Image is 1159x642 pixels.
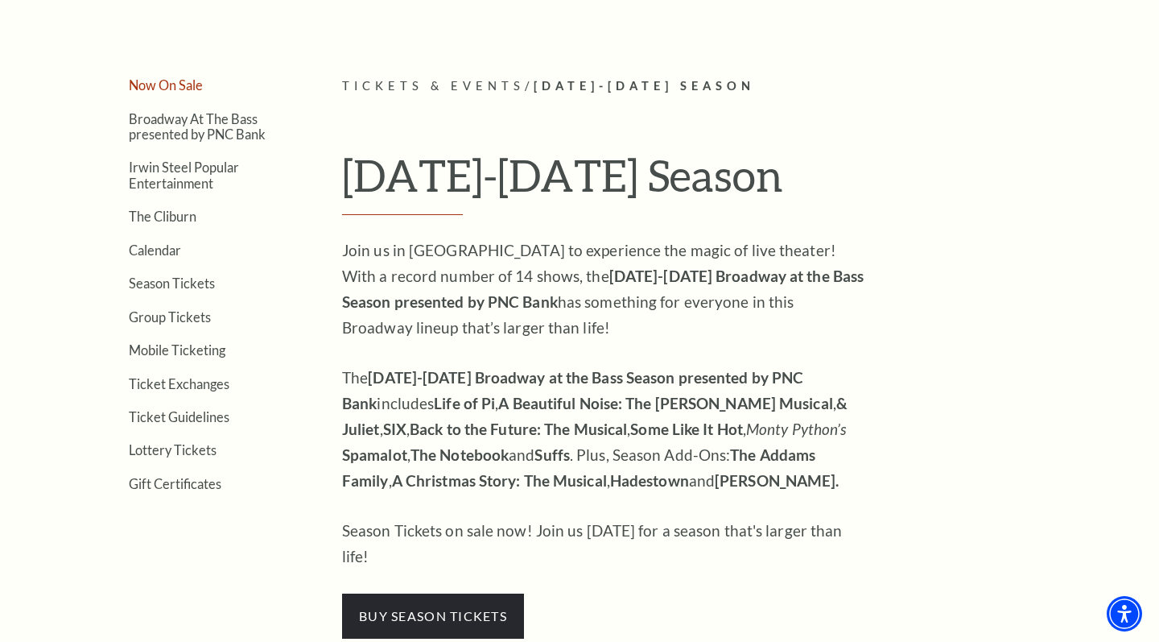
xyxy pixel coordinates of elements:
[342,79,525,93] span: Tickets & Events
[392,471,607,490] strong: A Christmas Story: The Musical
[342,594,524,639] span: buy season tickets
[129,309,211,325] a: Group Tickets
[498,394,832,412] strong: A Beautiful Noise: The [PERSON_NAME] Musical
[129,409,229,425] a: Ticket Guidelines
[342,365,865,494] p: The includes , , , , , , , and . Plus, Season Add-Ons: , , and
[129,159,239,190] a: Irwin Steel Popular Entertainment
[746,420,846,438] em: Monty Python’s
[342,518,865,570] p: Season Tickets on sale now! Join us [DATE] for a season that's larger than life!
[534,445,570,464] strong: Suffs
[410,445,509,464] strong: The Notebook
[129,242,181,258] a: Calendar
[1107,596,1142,632] div: Accessibility Menu
[129,342,225,358] a: Mobile Ticketing
[342,149,1079,215] h1: [DATE]-[DATE] Season
[342,368,803,412] strong: [DATE]-[DATE] Broadway at the Bass Season presented by PNC Bank
[534,79,755,93] span: [DATE]-[DATE] Season
[342,238,865,341] p: Join us in [GEOGRAPHIC_DATA] to experience the magic of live theater! With a record number of 14 ...
[610,471,689,490] strong: Hadestown
[129,476,221,491] a: Gift Certificates
[129,209,196,224] a: The Cliburn
[129,77,203,93] a: Now On Sale
[129,111,266,142] a: Broadway At The Bass presented by PNC Bank
[342,445,407,464] strong: Spamalot
[715,471,839,490] strong: [PERSON_NAME].
[129,442,217,458] a: Lottery Tickets
[342,445,815,490] strong: The Addams Family
[129,376,229,391] a: Ticket Exchanges
[342,77,1079,97] p: /
[434,394,495,412] strong: Life of Pi
[342,394,848,438] strong: & Juliet
[410,420,627,438] strong: Back to the Future: The Musical
[383,420,406,438] strong: SIX
[630,420,743,438] strong: Some Like It Hot
[342,267,864,311] strong: [DATE]-[DATE] Broadway at the Bass Season presented by PNC Bank
[129,275,215,291] a: Season Tickets
[342,606,524,624] a: buy season tickets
